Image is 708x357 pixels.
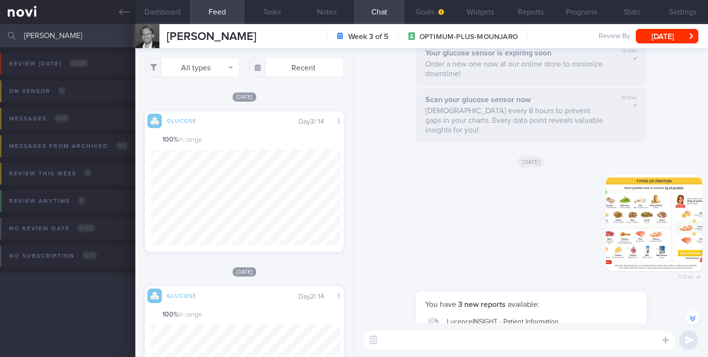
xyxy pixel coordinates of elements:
[69,59,89,67] span: 0 / 209
[678,271,694,280] span: 11:35am
[447,318,637,337] div: LucenceINSIGHT - Patient Information
[622,48,637,54] span: 12:14am
[456,301,508,308] strong: 3 new reports
[425,96,531,104] strong: Scan your glucose sensor now
[162,116,200,124] div: Glucose
[599,32,630,41] span: Review By
[7,222,98,235] div: No review date
[425,59,608,79] p: Order a new one now at our online store to minimize downtime!
[82,251,97,260] span: 0 / 77
[425,49,551,57] strong: Your glucose sensor is expiring soon
[162,311,178,318] strong: 100 %
[636,29,698,43] button: [DATE]
[7,140,131,153] div: Messages from Archived
[420,312,642,342] button: LucenceINSIGHT - Patient Information
[58,87,66,95] span: 0
[162,136,178,143] strong: 100 %
[162,311,202,319] span: in range
[7,57,91,70] div: Review [DATE]
[233,93,257,102] span: [DATE]
[54,114,69,122] span: 0 / 37
[299,117,331,127] div: Day 3 / 14
[116,142,129,150] span: 0 / 2
[145,58,240,77] button: All types
[167,31,256,42] span: [PERSON_NAME]
[77,224,95,232] span: 0 / 162
[425,106,608,135] p: [DEMOGRAPHIC_DATA] every 8 hours to prevent gaps in your charts. Every data point reveals valuabl...
[7,112,72,125] div: Messages
[348,32,389,41] strong: Week 3 of 5
[7,167,94,180] div: Review this week
[84,169,92,177] span: 0
[420,32,518,42] span: OPTIMUM-PLUS-MOUNJARO
[7,195,88,208] div: Review anytime
[299,292,331,302] div: Day 2 / 14
[425,300,637,309] p: You have available:
[606,175,702,271] img: Photo by Sue-Anne
[517,156,545,168] span: [DATE]
[621,95,637,101] span: 10:18am
[7,250,100,263] div: No subscription
[162,136,202,145] span: in range
[162,291,200,299] div: Glucose
[233,267,257,277] span: [DATE]
[7,85,68,98] div: On sensor
[78,197,86,205] span: 0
